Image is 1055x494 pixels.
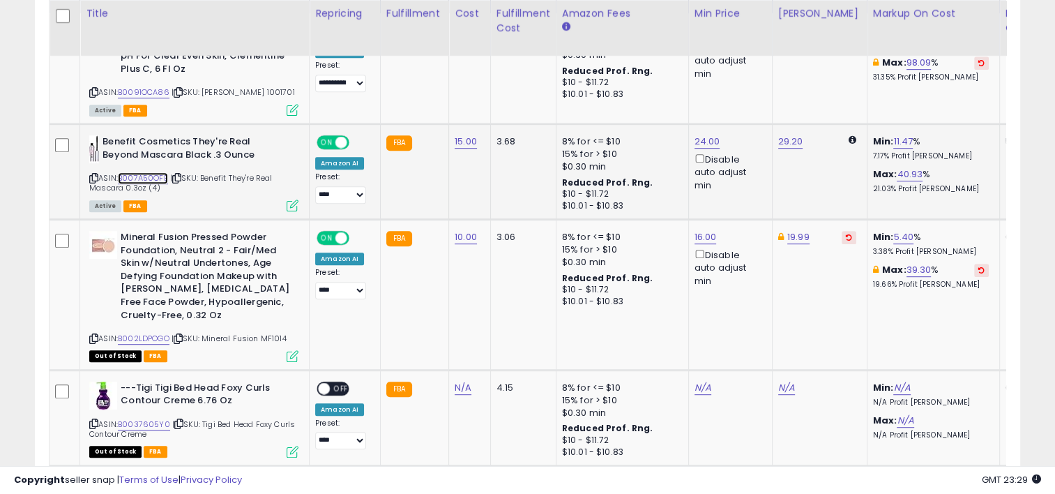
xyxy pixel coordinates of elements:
[873,167,897,181] b: Max:
[873,135,989,161] div: %
[787,230,810,244] a: 19.99
[778,381,795,395] a: N/A
[89,135,99,163] img: 31RFh9XemiL._SL40_.jpg
[172,333,287,344] span: | SKU: Mineral Fusion MF1014
[89,419,295,440] span: | SKU: Tigi Bed Head Foxy Curls Contour Creme
[89,200,121,212] span: All listings currently available for purchase on Amazon
[172,87,295,98] span: | SKU: [PERSON_NAME] 1001701
[873,230,894,244] b: Min:
[695,6,766,21] div: Min Price
[123,200,147,212] span: FBA
[315,6,374,21] div: Repricing
[562,284,678,296] div: $10 - $11.72
[906,263,932,277] a: 39.30
[455,6,485,21] div: Cost
[386,231,412,246] small: FBA
[562,244,678,256] div: 15% for > $10
[103,135,272,165] b: Benefit Cosmetics They're Real Beyond Mascara Black .3 Ounce
[89,231,117,259] img: 312HF40cnQL._SL40_.jpg
[89,24,298,114] div: ASIN:
[695,135,720,149] a: 24.00
[873,168,989,194] div: %
[496,382,545,394] div: 4.15
[562,148,678,160] div: 15% for > $10
[562,177,653,188] b: Reduced Prof. Rng.
[455,135,477,149] a: 15.00
[455,230,477,244] a: 10.00
[695,230,717,244] a: 16.00
[873,398,989,407] p: N/A Profit [PERSON_NAME]
[873,231,989,257] div: %
[562,382,678,394] div: 8% for <= $10
[315,268,370,299] div: Preset:
[562,407,678,419] div: $0.30 min
[562,435,678,447] div: $10 - $11.72
[181,473,242,486] a: Privacy Policy
[89,382,117,410] img: 41RO+PFPBSL._SL40_.jpg
[386,6,443,21] div: Fulfillment
[562,21,570,33] small: Amazon Fees.
[562,272,653,284] b: Reduced Prof. Rng.
[123,105,147,117] span: FBA
[873,264,989,290] div: %
[89,105,121,117] span: All listings currently available for purchase on Amazon
[315,172,370,204] div: Preset:
[496,135,545,148] div: 3.68
[14,473,65,486] strong: Copyright
[695,381,711,395] a: N/A
[695,151,761,192] div: Disable auto adjust min
[873,184,989,194] p: 21.03% Profit [PERSON_NAME]
[695,247,761,287] div: Disable auto adjust min
[144,350,167,362] span: FBA
[873,431,989,440] p: N/A Profit [PERSON_NAME]
[893,135,913,149] a: 11.47
[1005,135,1049,148] div: 597
[318,232,335,244] span: ON
[562,135,678,148] div: 8% for <= $10
[873,151,989,161] p: 7.17% Profit [PERSON_NAME]
[118,419,170,431] a: B0037605Y0
[562,256,678,269] div: $0.30 min
[89,446,142,458] span: All listings that are currently out of stock and unavailable for purchase on Amazon
[778,135,803,149] a: 29.20
[562,231,678,244] div: 8% for <= $10
[89,231,298,361] div: ASIN:
[562,160,678,173] div: $0.30 min
[144,446,167,458] span: FBA
[496,231,545,244] div: 3.06
[315,403,364,416] div: Amazon AI
[1005,382,1049,394] div: 0
[1005,6,1054,36] div: Fulfillable Quantity
[562,296,678,308] div: $10.01 - $10.83
[121,382,290,411] b: ---Tigi Tigi Bed Head Foxy Curls Contour Creme 6.76 Oz
[562,447,678,458] div: $10.01 - $10.83
[86,6,303,21] div: Title
[778,6,861,21] div: [PERSON_NAME]
[121,231,290,325] b: Mineral Fusion Pressed Powder Foundation, Neutral 2 - Fair/Med Skin w/Neutral Undertones, Age Def...
[873,381,894,394] b: Min:
[562,65,653,77] b: Reduced Prof. Rng.
[496,6,550,36] div: Fulfillment Cost
[386,135,412,151] small: FBA
[893,381,910,395] a: N/A
[562,77,678,89] div: $10 - $11.72
[562,422,653,434] b: Reduced Prof. Rng.
[562,89,678,100] div: $10.01 - $10.83
[89,172,273,193] span: | SKU: Benefit They're Real Mascara 0.3oz (4)
[873,247,989,257] p: 3.38% Profit [PERSON_NAME]
[906,56,932,70] a: 98.09
[562,188,678,200] div: $10 - $11.72
[315,157,364,170] div: Amazon AI
[897,414,913,428] a: N/A
[882,263,906,276] b: Max:
[315,61,370,92] div: Preset:
[89,135,298,210] div: ASIN:
[897,167,923,181] a: 40.93
[89,350,142,362] span: All listings that are currently out of stock and unavailable for purchase on Amazon
[882,56,906,69] b: Max:
[315,419,370,450] div: Preset:
[14,474,242,487] div: seller snap | |
[347,137,370,149] span: OFF
[867,1,999,56] th: The percentage added to the cost of goods (COGS) that forms the calculator for Min & Max prices.
[873,6,994,21] div: Markup on Cost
